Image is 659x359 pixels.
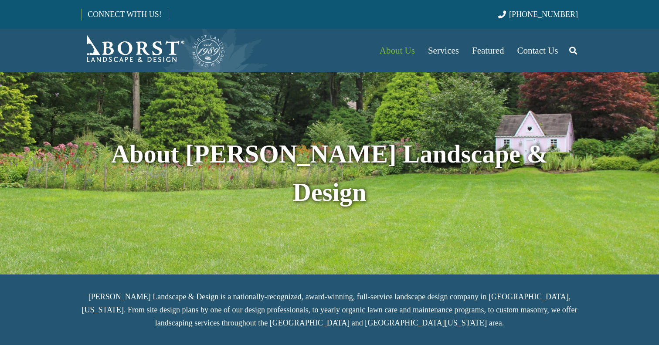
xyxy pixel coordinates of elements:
[81,290,578,329] p: [PERSON_NAME] Landscape & Design is a nationally-recognized, award-winning, full-service landscap...
[509,10,578,19] span: [PHONE_NUMBER]
[465,29,510,72] a: Featured
[111,140,548,207] strong: About [PERSON_NAME] Landscape & Design
[81,33,226,68] a: Borst-Logo
[564,40,582,61] a: Search
[511,29,565,72] a: Contact Us
[517,45,558,56] span: Contact Us
[472,45,504,56] span: Featured
[82,4,167,25] a: CONNECT WITH US!
[373,29,421,72] a: About Us
[498,10,578,19] a: [PHONE_NUMBER]
[428,45,459,56] span: Services
[421,29,465,72] a: Services
[380,45,415,56] span: About Us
